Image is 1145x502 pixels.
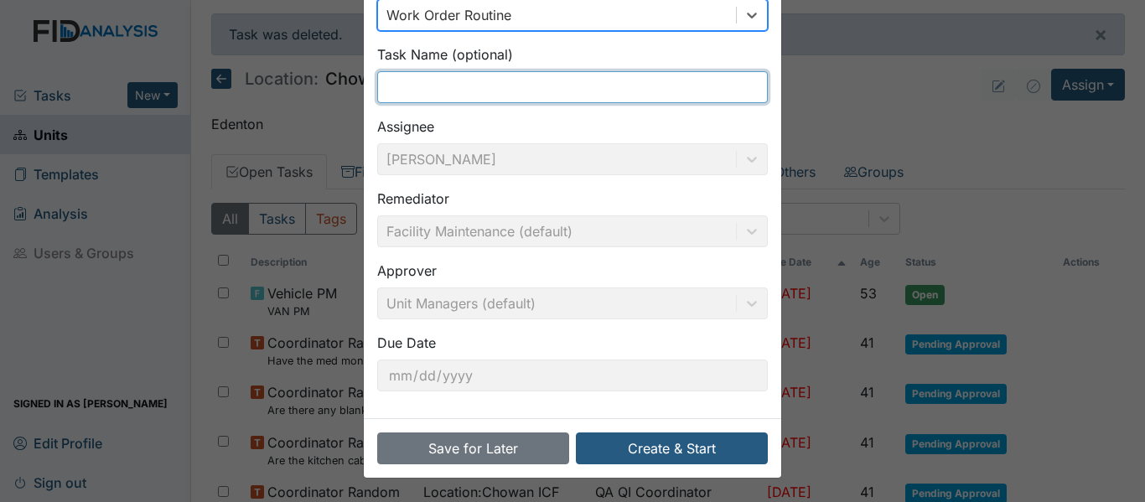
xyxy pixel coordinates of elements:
label: Assignee [377,116,434,137]
button: Save for Later [377,432,569,464]
div: Work Order Routine [386,5,511,25]
button: Create & Start [576,432,768,464]
label: Approver [377,261,437,281]
label: Remediator [377,189,449,209]
label: Due Date [377,333,436,353]
label: Task Name (optional) [377,44,513,65]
